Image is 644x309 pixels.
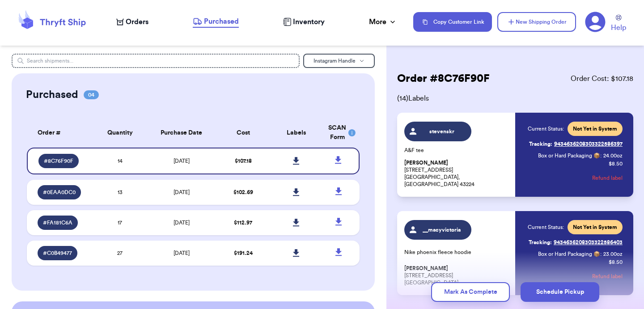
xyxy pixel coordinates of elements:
[116,17,148,27] a: Orders
[26,88,78,102] h2: Purchased
[538,153,600,158] span: Box or Hard Packaging 📦
[603,152,623,159] span: 24.00 oz
[404,147,510,154] p: A&F tee
[529,235,623,250] a: Tracking:9434636208303322586403
[117,250,123,256] span: 27
[118,158,123,164] span: 14
[44,157,73,165] span: # 8C76F90F
[397,93,633,104] span: ( 14 ) Labels
[404,265,510,286] p: [STREET_ADDRESS] [GEOGRAPHIC_DATA]
[233,190,253,195] span: $ 102.69
[573,224,617,231] span: Not Yet in System
[234,250,253,256] span: $ 191.24
[497,12,576,32] button: New Shipping Order
[118,220,122,225] span: 17
[571,73,633,84] span: Order Cost: $ 107.18
[404,249,510,256] p: Nike phoenix fleece hoodie
[328,123,349,142] div: SCAN Form
[27,118,93,148] th: Order #
[303,54,375,68] button: Instagram Handle
[404,160,448,166] span: [PERSON_NAME]
[528,125,564,132] span: Current Status:
[174,190,190,195] span: [DATE]
[603,250,623,258] span: 23.00 oz
[234,220,252,225] span: $ 112.97
[529,239,552,246] span: Tracking:
[397,72,490,86] h2: Order # 8C76F90F
[413,12,492,32] button: Copy Customer Link
[270,118,323,148] th: Labels
[404,265,448,272] span: [PERSON_NAME]
[538,251,600,257] span: Box or Hard Packaging 📦
[43,189,76,196] span: # 0EAA0DC0
[592,267,623,286] button: Refund label
[421,128,463,135] span: stevenskr
[611,22,626,33] span: Help
[314,58,356,63] span: Instagram Handle
[573,125,617,132] span: Not Yet in System
[147,118,216,148] th: Purchase Date
[84,90,99,99] span: 04
[43,219,72,226] span: # FA181C6A
[216,118,270,148] th: Cost
[174,250,190,256] span: [DATE]
[283,17,325,27] a: Inventory
[93,118,147,148] th: Quantity
[528,224,564,231] span: Current Status:
[174,220,190,225] span: [DATE]
[404,159,510,188] p: [STREET_ADDRESS] [GEOGRAPHIC_DATA], [GEOGRAPHIC_DATA] 43224
[529,140,552,148] span: Tracking:
[609,258,623,266] p: $ 8.50
[12,54,300,68] input: Search shipments...
[174,158,190,164] span: [DATE]
[204,16,239,27] span: Purchased
[592,168,623,188] button: Refund label
[193,16,239,28] a: Purchased
[43,250,72,257] span: # C0B49477
[126,17,148,27] span: Orders
[421,226,463,233] span: __macyvictoria
[521,282,599,302] button: Schedule Pickup
[600,152,602,159] span: :
[600,250,602,258] span: :
[611,15,626,33] a: Help
[609,160,623,167] p: $ 8.50
[235,158,252,164] span: $ 107.18
[529,137,623,151] a: Tracking:9434636208303322586397
[118,190,123,195] span: 13
[369,17,397,27] div: More
[431,282,510,302] button: Mark As Complete
[293,17,325,27] span: Inventory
